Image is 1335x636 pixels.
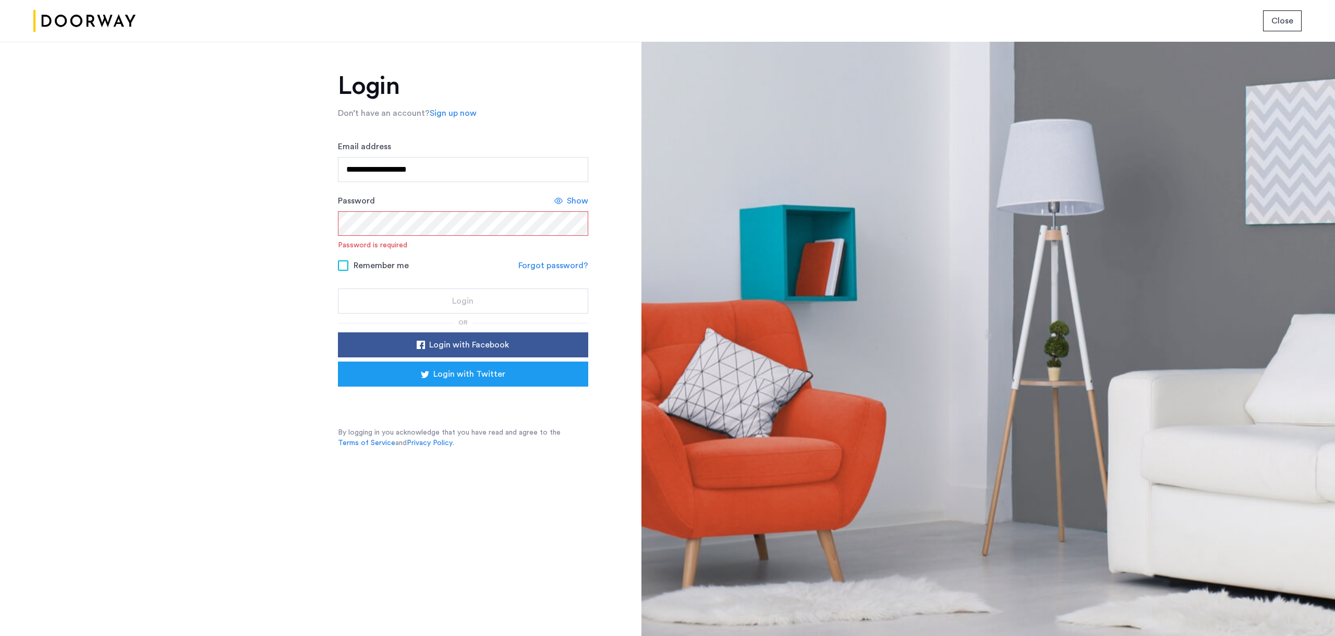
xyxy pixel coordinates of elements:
span: Show [567,195,588,207]
a: Forgot password? [518,259,588,272]
p: By logging in you acknowledge that you have read and agree to the and . [338,427,588,448]
a: Terms of Service [338,438,395,448]
a: Privacy Policy [407,438,453,448]
button: button [338,289,588,314]
span: Login with Twitter [433,368,505,380]
span: Close [1271,15,1293,27]
label: Email address [338,140,391,153]
button: button [338,362,588,387]
span: Remember me [354,259,409,272]
h1: Login [338,74,588,99]
span: Login with Facebook [429,339,509,351]
span: Don’t have an account? [338,109,430,117]
a: Sign up now [430,107,477,119]
div: Password is required [338,240,407,250]
iframe: Sign in with Google Button [354,390,573,413]
span: Login [452,295,474,307]
button: button [1263,10,1302,31]
img: logo [33,2,136,41]
label: Password [338,195,375,207]
span: or [458,319,468,326]
button: button [338,332,588,357]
